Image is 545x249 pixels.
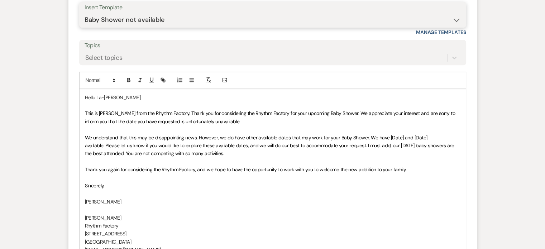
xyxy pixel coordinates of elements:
div: Select topics [85,53,123,62]
span: [STREET_ADDRESS] [85,230,126,237]
span: Thank you again for considering the Rhythm Factory, and we hope to have the opportunity to work w... [85,166,407,173]
span: [PERSON_NAME] [85,198,121,205]
p: Hello La-[PERSON_NAME] [85,94,460,101]
div: Insert Template [85,3,461,13]
span: We understand that this may be disappointing news. However, we do have other available dates that... [85,134,455,157]
span: [PERSON_NAME] [85,215,121,221]
label: Topics [85,40,461,51]
a: Manage Templates [416,29,466,35]
span: Rhythm Factory [85,222,119,229]
span: [GEOGRAPHIC_DATA] [85,239,131,245]
span: This is [PERSON_NAME] from the Rhythm Factory. Thank you for considering the Rhythm Factory for y... [85,110,456,124]
span: Sincerely, [85,182,105,189]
